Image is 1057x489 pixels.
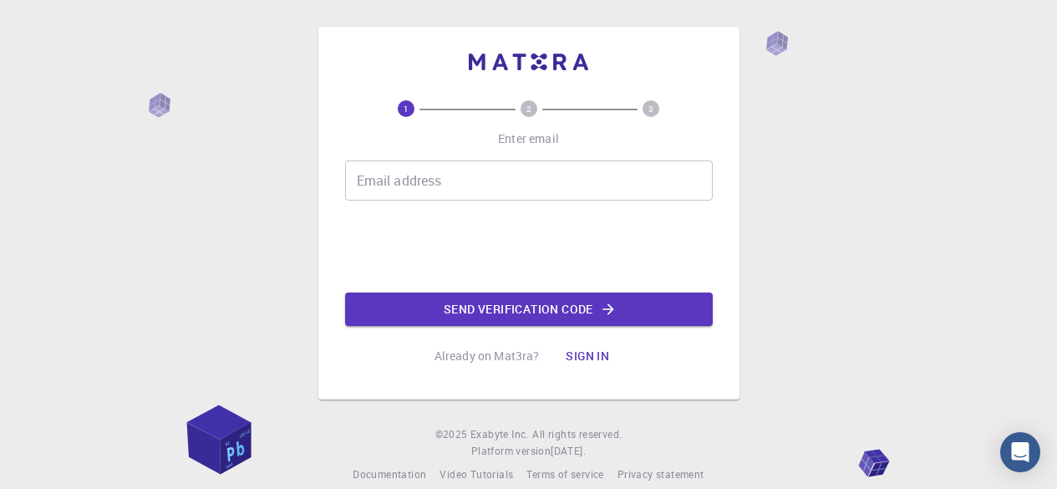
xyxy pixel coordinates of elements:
p: Enter email [498,130,559,147]
span: [DATE] . [551,444,586,457]
div: Open Intercom Messenger [1000,432,1040,472]
a: Video Tutorials [440,466,513,483]
a: Documentation [353,466,426,483]
span: Video Tutorials [440,467,513,481]
p: Already on Mat3ra? [434,348,540,364]
span: Exabyte Inc. [470,427,529,441]
span: All rights reserved. [532,426,622,443]
a: Exabyte Inc. [470,426,529,443]
text: 2 [526,103,531,115]
text: 1 [404,103,409,115]
span: Terms of service [526,467,603,481]
a: Terms of service [526,466,603,483]
span: Privacy statement [617,467,704,481]
span: Platform version [471,443,551,460]
text: 3 [648,103,653,115]
iframe: reCAPTCHA [402,214,656,279]
span: Documentation [353,467,426,481]
button: Sign in [552,339,623,373]
a: [DATE]. [551,443,586,460]
span: © 2025 [435,426,470,443]
a: Privacy statement [617,466,704,483]
button: Send verification code [345,293,713,326]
